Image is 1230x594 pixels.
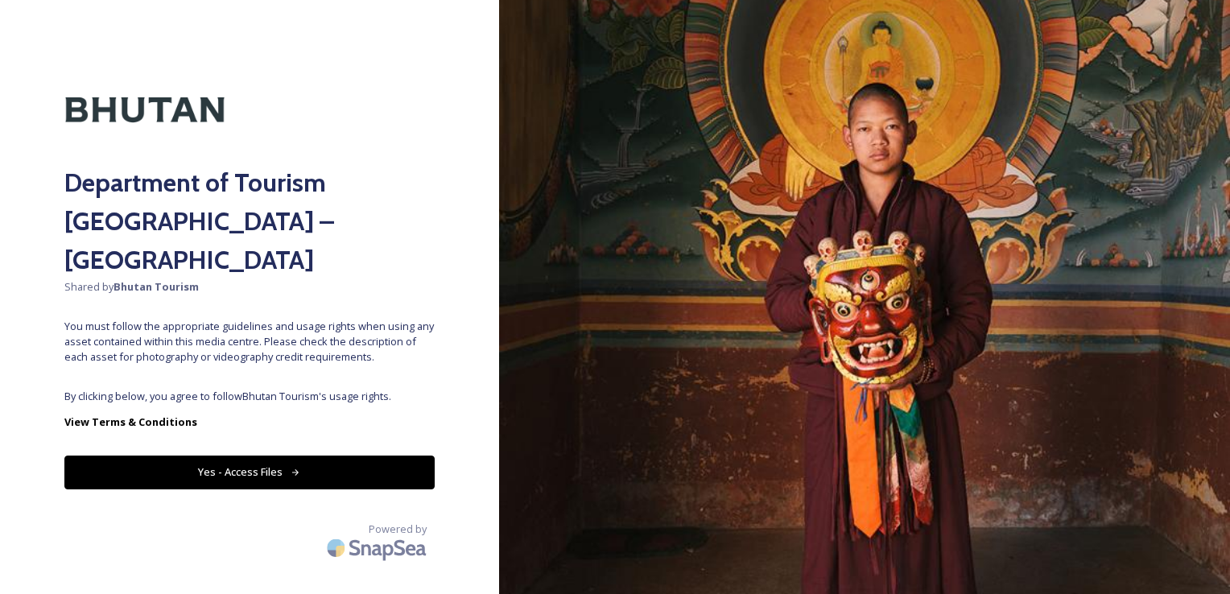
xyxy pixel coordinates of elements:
[64,163,435,279] h2: Department of Tourism [GEOGRAPHIC_DATA] – [GEOGRAPHIC_DATA]
[64,319,435,365] span: You must follow the appropriate guidelines and usage rights when using any asset contained within...
[64,389,435,404] span: By clicking below, you agree to follow Bhutan Tourism 's usage rights.
[322,529,435,567] img: SnapSea Logo
[64,279,435,295] span: Shared by
[64,456,435,489] button: Yes - Access Files
[64,415,197,429] strong: View Terms & Conditions
[64,412,435,431] a: View Terms & Conditions
[64,64,225,155] img: Kingdom-of-Bhutan-Logo.png
[114,279,199,294] strong: Bhutan Tourism
[369,522,427,537] span: Powered by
